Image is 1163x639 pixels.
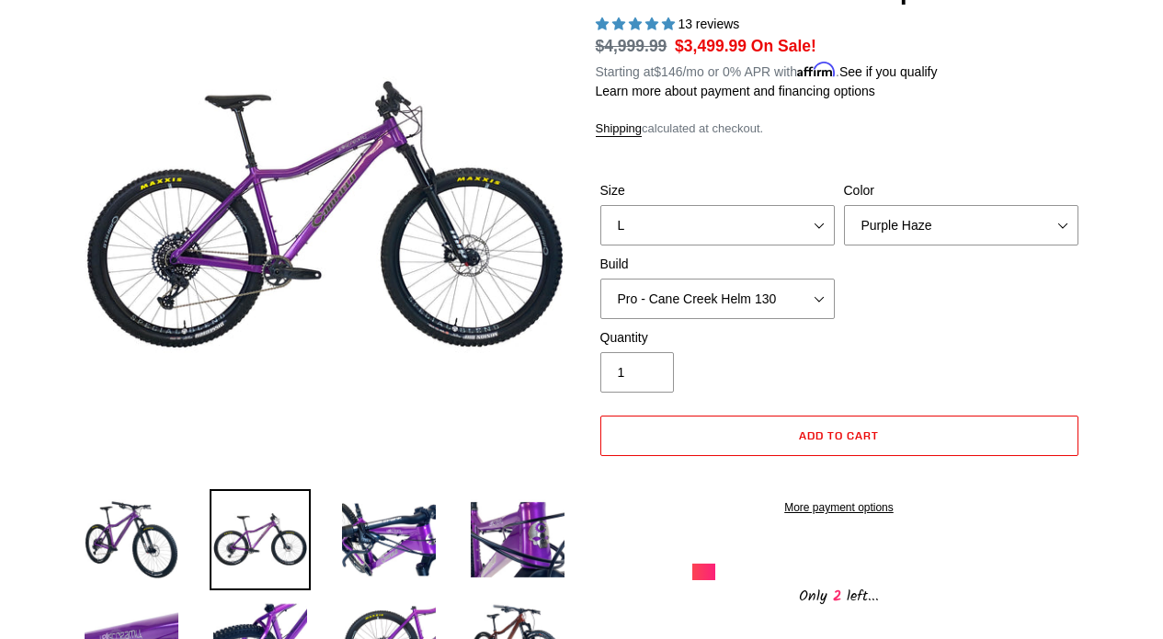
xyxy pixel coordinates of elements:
span: $3,499.99 [675,37,747,55]
div: calculated at checkout. [596,120,1083,138]
label: Size [600,181,835,200]
img: Load image into Gallery viewer, YELLI SCREAMY - Complete Bike [81,489,182,590]
img: Load image into Gallery viewer, YELLI SCREAMY - Complete Bike [210,489,311,590]
a: Learn more about payment and financing options [596,84,875,98]
span: Add to cart [799,428,879,442]
img: Load image into Gallery viewer, YELLI SCREAMY - Complete Bike [467,489,568,590]
label: Color [844,181,1078,200]
span: 13 reviews [678,17,739,31]
span: Affirm [797,62,836,77]
p: Starting at /mo or 0% APR with . [596,58,938,82]
span: On Sale! [751,34,816,58]
span: 5.00 stars [596,17,678,31]
s: $4,999.99 [596,37,667,55]
a: Shipping [596,121,643,137]
span: 2 [827,585,847,608]
a: More payment options [600,499,1078,516]
div: Only left... [692,580,986,609]
label: Build [600,255,835,274]
span: $146 [654,64,682,79]
img: Load image into Gallery viewer, YELLI SCREAMY - Complete Bike [338,489,439,590]
a: See if you qualify - Learn more about Affirm Financing (opens in modal) [839,64,938,79]
button: Add to cart [600,416,1078,456]
label: Quantity [600,328,835,348]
